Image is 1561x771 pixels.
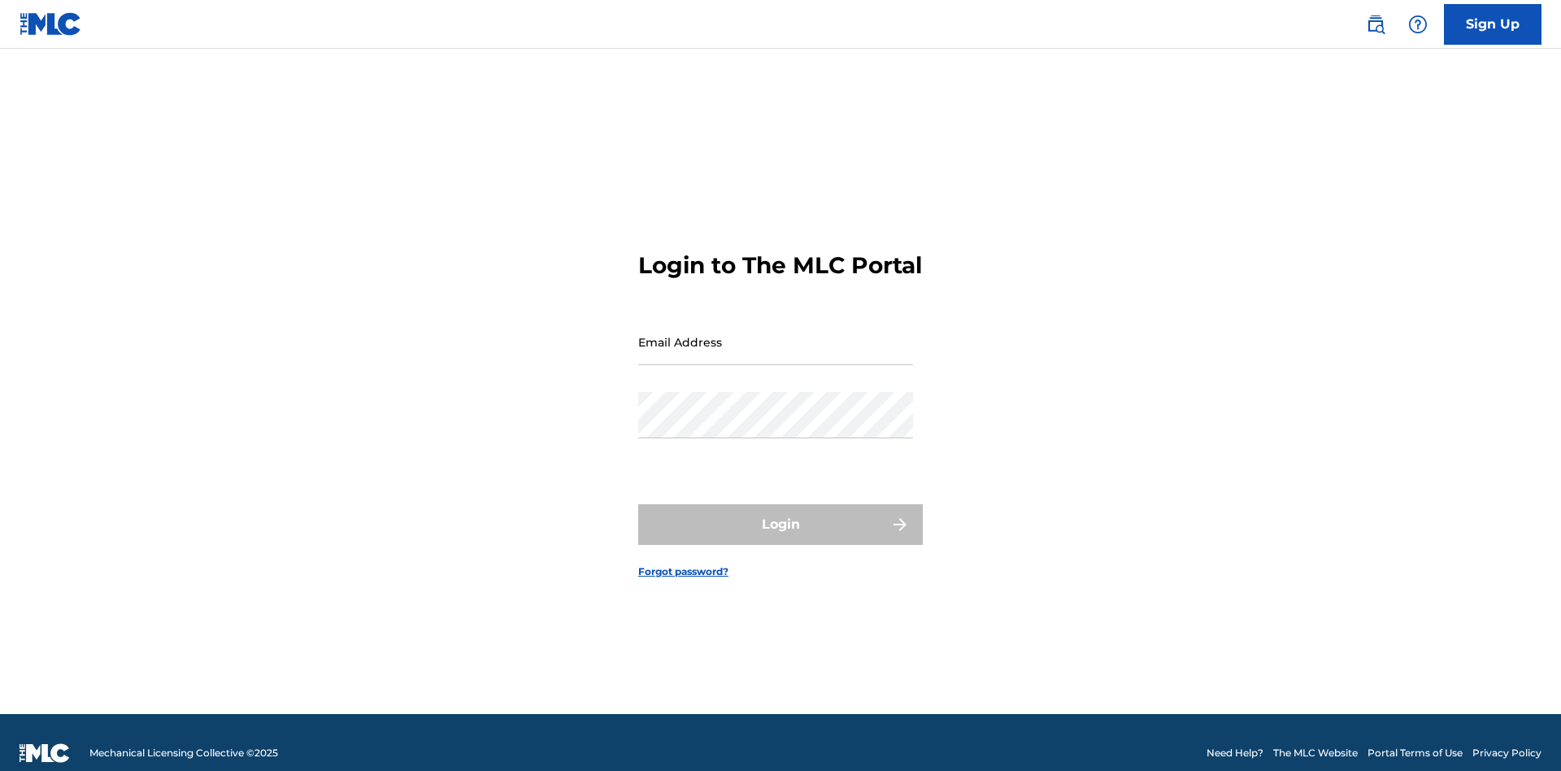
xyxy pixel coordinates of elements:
a: Public Search [1359,8,1392,41]
span: Mechanical Licensing Collective © 2025 [89,746,278,760]
img: search [1366,15,1385,34]
h3: Login to The MLC Portal [638,251,922,280]
a: Forgot password? [638,564,728,579]
a: The MLC Website [1273,746,1358,760]
img: help [1408,15,1428,34]
div: Help [1402,8,1434,41]
a: Need Help? [1207,746,1263,760]
img: MLC Logo [20,12,82,36]
iframe: Chat Widget [1480,693,1561,771]
a: Portal Terms of Use [1368,746,1463,760]
a: Privacy Policy [1472,746,1541,760]
img: logo [20,743,70,763]
a: Sign Up [1444,4,1541,45]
